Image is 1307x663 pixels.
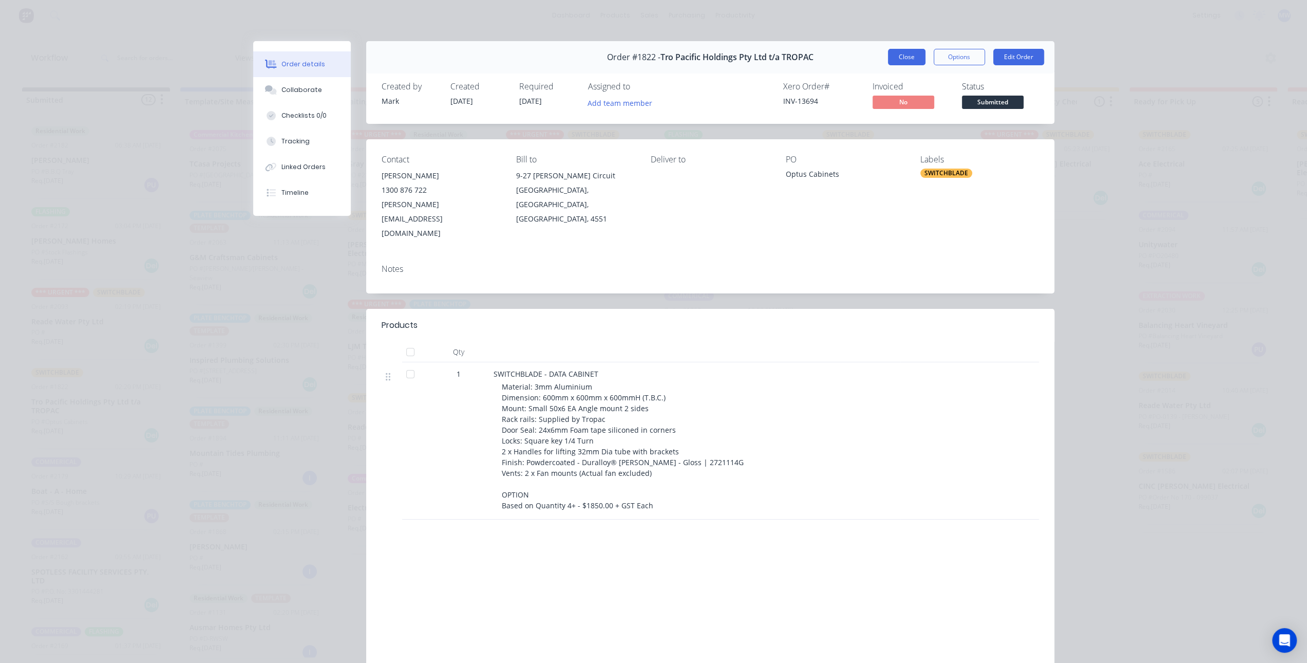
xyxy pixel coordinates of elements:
button: Close [888,49,925,65]
button: Options [934,49,985,65]
span: No [873,96,934,108]
div: Created [450,82,507,91]
div: Deliver to [651,155,769,164]
div: Labels [920,155,1038,164]
div: Open Intercom Messenger [1272,628,1297,653]
span: [DATE] [519,96,542,106]
button: Add team member [582,96,657,109]
div: Invoiced [873,82,950,91]
div: Xero Order # [783,82,860,91]
button: Submitted [962,96,1024,111]
div: [PERSON_NAME] [382,169,500,183]
span: Order #1822 - [607,52,660,62]
button: Collaborate [253,77,351,103]
div: Notes [382,264,1039,274]
div: Linked Orders [281,162,326,172]
div: INV-13694 [783,96,860,106]
div: [GEOGRAPHIC_DATA], [GEOGRAPHIC_DATA], [GEOGRAPHIC_DATA], 4551 [516,183,634,226]
div: [PERSON_NAME]1300 876 722[PERSON_NAME][EMAIL_ADDRESS][DOMAIN_NAME] [382,169,500,241]
div: Mark [382,96,438,106]
div: Bill to [516,155,634,164]
button: Order details [253,51,351,77]
button: Edit Order [993,49,1044,65]
button: Add team member [588,96,658,109]
span: Submitted [962,96,1024,108]
span: SWITCHBLADE - DATA CABINET [494,369,598,379]
div: 1300 876 722 [382,183,500,197]
div: Optus Cabinets [786,169,904,183]
div: Products [382,319,418,331]
div: 9-27 [PERSON_NAME] Circuit [516,169,634,183]
div: Tracking [281,137,310,146]
div: Collaborate [281,85,322,95]
div: Qty [428,342,489,362]
div: Order details [281,60,325,69]
div: Status [962,82,1039,91]
div: Created by [382,82,438,91]
div: Contact [382,155,500,164]
div: Required [519,82,576,91]
span: [DATE] [450,96,473,106]
span: Tro Pacific Holdings Pty Ltd t/a TROPAC [660,52,813,62]
div: [PERSON_NAME][EMAIL_ADDRESS][DOMAIN_NAME] [382,197,500,241]
button: Tracking [253,128,351,154]
span: 1 [457,369,461,379]
span: Material: 3mm Aluminium Dimension: 600mm x 600mm x 600mmH (T.B.C.) Mount: Small 50x6 EA Angle mou... [502,382,744,510]
button: Linked Orders [253,154,351,180]
div: Timeline [281,188,309,197]
button: Checklists 0/0 [253,103,351,128]
div: PO [786,155,904,164]
div: Assigned to [588,82,691,91]
button: Timeline [253,180,351,206]
div: SWITCHBLADE [920,169,972,178]
div: 9-27 [PERSON_NAME] Circuit[GEOGRAPHIC_DATA], [GEOGRAPHIC_DATA], [GEOGRAPHIC_DATA], 4551 [516,169,634,226]
div: Checklists 0/0 [281,111,327,120]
